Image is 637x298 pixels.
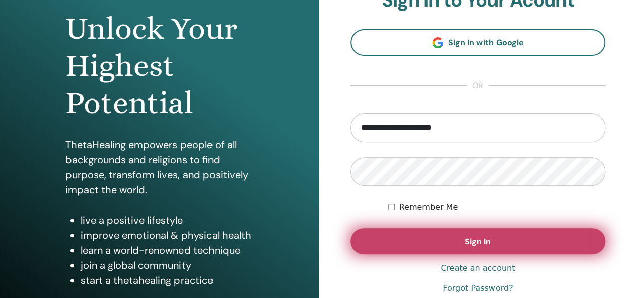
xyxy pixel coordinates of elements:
p: ThetaHealing empowers people of all backgrounds and religions to find purpose, transform lives, a... [65,137,253,197]
li: learn a world-renowned technique [81,243,253,258]
span: Sign In [465,236,491,247]
span: Sign In with Google [448,37,523,48]
label: Remember Me [399,201,458,213]
li: join a global community [81,258,253,273]
h1: Unlock Your Highest Potential [65,10,253,122]
div: Keep me authenticated indefinitely or until I manually logout [388,201,605,213]
a: Forgot Password? [443,282,513,294]
li: start a thetahealing practice [81,273,253,288]
a: Create an account [441,262,515,274]
span: or [467,80,488,92]
a: Sign In with Google [350,29,606,56]
li: live a positive lifestyle [81,213,253,228]
button: Sign In [350,228,606,254]
li: improve emotional & physical health [81,228,253,243]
